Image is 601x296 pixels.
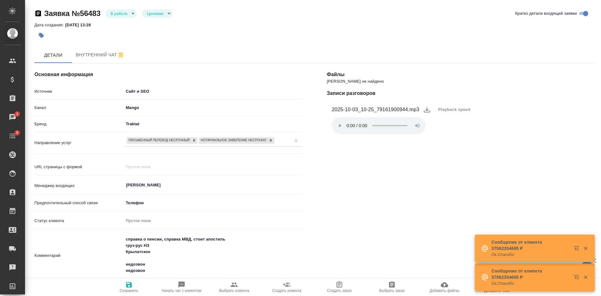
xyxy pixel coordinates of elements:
[327,90,594,97] h4: Записи разговоров
[419,102,434,117] button: download
[145,11,165,16] button: Целевая
[124,102,302,113] div: Mango
[332,117,426,134] audio: Ваш браузер не поддерживает элемент .
[105,9,137,18] div: В работе
[34,252,124,259] p: Комментарий
[379,288,404,293] span: Выбрать заказ
[124,86,302,97] div: Сайт и SEO
[491,268,570,280] p: Сообщение от клиента 37062354695 P
[491,239,570,252] p: Сообщение от клиента 37062354695 P
[471,278,523,296] button: Добавить Todo
[142,9,172,18] div: В работе
[2,109,23,125] a: 3
[327,288,352,293] span: Создать заказ
[272,288,301,293] span: Создать клиента
[579,246,592,251] button: Закрыть
[34,200,124,206] p: Предпочтительный способ связи
[65,23,95,27] p: [DATE] 13:28
[120,288,138,293] span: Сохранить
[12,130,22,136] span: 9
[103,278,155,296] button: Сохранить
[34,29,48,42] button: Добавить тэг
[124,198,302,208] div: Телефон
[434,103,475,117] button: Playback
[34,218,124,224] p: Статус клиента
[515,10,577,17] span: Кратко детали входящей заявки
[34,71,302,78] h4: Основная информация
[155,278,208,296] button: Начать чат с клиентом
[491,280,570,287] p: Ок.Спасибо
[208,278,260,296] button: Выбрать клиента
[124,119,302,129] div: Traktat
[313,278,366,296] button: Создать заказ
[38,51,68,59] span: Детали
[76,51,125,59] span: Внутренний чат
[327,78,594,85] p: [PERSON_NAME] не найдено
[327,71,594,78] h4: Файлы
[127,137,191,144] div: Письменный перевод несрочный
[366,278,418,296] button: Выбрать заказ
[124,162,302,171] input: Пустое поле
[570,242,585,257] button: Открыть в новой вкладке
[34,121,124,127] p: Бренд
[429,288,459,293] span: Добавить файлы
[44,9,100,18] a: Заявка №56483
[332,106,419,113] figcaption: 2025-10-03_10-25_79161900944.mp3
[162,288,201,293] span: Начать чат с клиентом
[34,183,124,189] p: Менеджер входящих
[126,218,294,224] div: Пустое поле
[34,140,124,146] p: Направление услуг
[418,278,471,296] button: Добавить файлы
[117,51,125,59] svg: Отписаться
[34,164,124,170] p: URL страницы с формой
[260,278,313,296] button: Создать клиента
[2,128,23,144] a: 9
[579,274,592,280] button: Закрыть
[491,252,570,258] p: Ок.Спасибо
[124,234,302,276] textarea: справка о пенсии, справка МВД, стоит апостиль груз-рус НЗ Крылатское недозвон недозвон
[12,111,22,117] span: 3
[109,11,129,16] button: В работе
[34,105,124,111] p: Канал
[34,23,65,27] p: Дата создания:
[34,10,42,17] button: Скопировать ссылку
[298,184,300,186] button: Open
[199,137,267,144] div: Нотариальное заверение несрочно
[219,288,249,293] span: Выбрать клиента
[34,88,124,95] p: Источник
[438,106,471,113] span: Playback speed
[570,271,585,286] button: Открыть в новой вкладке
[124,216,302,226] div: Пустое поле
